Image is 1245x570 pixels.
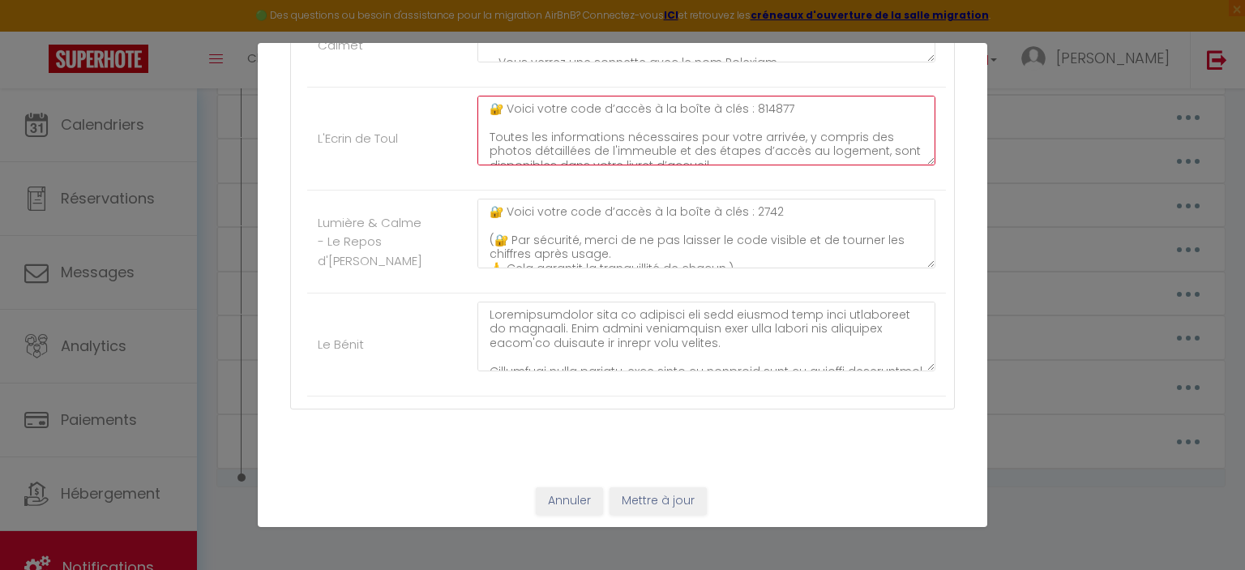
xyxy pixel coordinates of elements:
[536,487,603,515] button: Annuler
[13,6,62,55] button: Ouvrir le widget de chat LiveChat
[610,487,707,515] button: Mettre à jour
[318,213,422,271] label: Lumière & Calme - Le Repos d'[PERSON_NAME]
[318,335,364,354] label: Le Bénit
[318,129,398,148] label: L'Ecrin de Toul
